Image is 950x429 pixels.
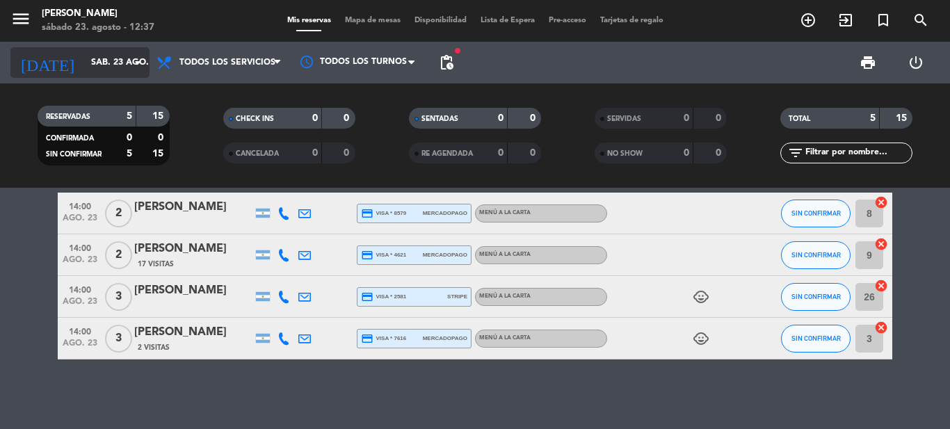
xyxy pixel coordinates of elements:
span: RE AGENDADA [421,150,473,157]
span: NO SHOW [607,150,643,157]
span: 14:00 [63,239,97,255]
i: child_care [693,330,709,347]
i: add_circle_outline [800,12,816,29]
div: [PERSON_NAME] [134,240,252,258]
strong: 0 [312,113,318,123]
span: TOTAL [789,115,810,122]
span: visa * 4621 [361,249,406,261]
span: pending_actions [438,54,455,71]
span: ago. 23 [63,213,97,229]
span: mercadopago [423,209,467,218]
span: visa * 8579 [361,207,406,220]
span: SERVIDAS [607,115,641,122]
input: Filtrar por nombre... [804,145,912,161]
span: 3 [105,283,132,311]
span: visa * 7616 [361,332,406,345]
button: SIN CONFIRMAR [781,283,851,311]
strong: 0 [498,148,504,158]
i: cancel [874,279,888,293]
i: search [912,12,929,29]
strong: 0 [530,148,538,158]
strong: 0 [498,113,504,123]
span: 2 [105,241,132,269]
span: Disponibilidad [408,17,474,24]
strong: 5 [127,111,132,121]
span: mercadopago [423,334,467,343]
span: MENÚ A LA CARTA [479,335,531,341]
i: credit_card [361,291,373,303]
strong: 0 [344,148,352,158]
span: 14:00 [63,281,97,297]
span: visa * 2581 [361,291,406,303]
div: [PERSON_NAME] [134,323,252,341]
i: exit_to_app [837,12,854,29]
span: mercadopago [423,250,467,259]
div: [PERSON_NAME] [134,282,252,300]
i: cancel [874,195,888,209]
span: Tarjetas de regalo [593,17,670,24]
span: ago. 23 [63,255,97,271]
i: credit_card [361,249,373,261]
span: print [860,54,876,71]
i: child_care [693,289,709,305]
span: Pre-acceso [542,17,593,24]
span: stripe [447,292,467,301]
strong: 15 [896,113,910,123]
span: SIN CONFIRMAR [791,251,841,259]
span: ago. 23 [63,339,97,355]
strong: 0 [158,133,166,143]
i: arrow_drop_down [129,54,146,71]
span: SENTADAS [421,115,458,122]
i: power_settings_new [908,54,924,71]
span: Lista de Espera [474,17,542,24]
i: filter_list [787,145,804,161]
strong: 5 [870,113,876,123]
span: Mapa de mesas [338,17,408,24]
span: Mis reservas [280,17,338,24]
div: sábado 23. agosto - 12:37 [42,21,154,35]
i: cancel [874,321,888,334]
strong: 15 [152,149,166,159]
strong: 15 [152,111,166,121]
i: [DATE] [10,47,84,78]
i: credit_card [361,207,373,220]
span: MENÚ A LA CARTA [479,210,531,216]
strong: 0 [716,113,724,123]
button: SIN CONFIRMAR [781,241,851,269]
strong: 5 [127,149,132,159]
strong: 0 [716,148,724,158]
strong: 0 [312,148,318,158]
strong: 0 [127,133,132,143]
span: CONFIRMADA [46,135,94,142]
strong: 0 [684,113,689,123]
button: SIN CONFIRMAR [781,325,851,353]
div: LOG OUT [892,42,940,83]
strong: 0 [684,148,689,158]
span: Todos los servicios [179,58,275,67]
button: SIN CONFIRMAR [781,200,851,227]
div: [PERSON_NAME] [134,198,252,216]
span: 14:00 [63,323,97,339]
i: cancel [874,237,888,251]
span: 17 Visitas [138,259,174,270]
span: RESERVADAS [46,113,90,120]
span: 3 [105,325,132,353]
span: CHECK INS [236,115,274,122]
span: fiber_manual_record [453,47,462,55]
strong: 0 [344,113,352,123]
span: SIN CONFIRMAR [791,293,841,300]
span: ago. 23 [63,297,97,313]
i: menu [10,8,31,29]
button: menu [10,8,31,34]
div: [PERSON_NAME] [42,7,154,21]
span: 2 [105,200,132,227]
strong: 0 [530,113,538,123]
span: SIN CONFIRMAR [791,334,841,342]
span: SIN CONFIRMAR [791,209,841,217]
i: credit_card [361,332,373,345]
span: MENÚ A LA CARTA [479,252,531,257]
span: SIN CONFIRMAR [46,151,102,158]
span: CANCELADA [236,150,279,157]
i: turned_in_not [875,12,892,29]
span: MENÚ A LA CARTA [479,293,531,299]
